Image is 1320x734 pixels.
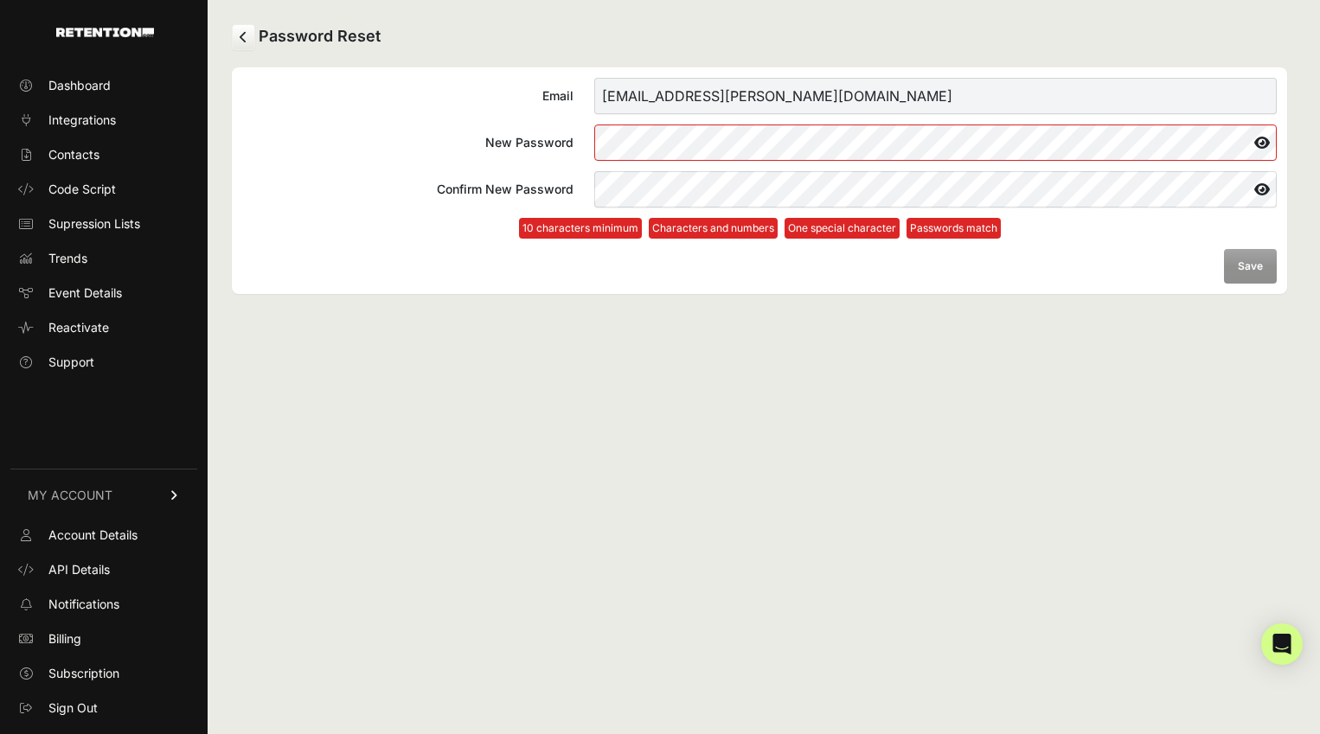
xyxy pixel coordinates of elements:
span: Event Details [48,284,122,302]
span: Dashboard [48,77,111,94]
span: Integrations [48,112,116,129]
h2: Password Reset [232,24,1287,50]
a: Contacts [10,141,197,169]
div: Confirm New Password [242,181,573,198]
a: Reactivate [10,314,197,341]
div: Open Intercom Messenger [1261,623,1303,665]
a: MY ACCOUNT [10,469,197,521]
span: Code Script [48,181,116,198]
a: Trends [10,245,197,272]
a: Code Script [10,176,197,203]
span: Support [48,354,94,371]
span: Account Details [48,527,138,544]
span: Contacts [48,146,99,163]
span: Supression Lists [48,215,140,233]
span: Subscription [48,665,119,682]
a: Subscription [10,660,197,687]
a: Billing [10,625,197,653]
span: Billing [48,630,81,648]
span: Sign Out [48,699,98,717]
div: Email [242,87,573,105]
a: Sign Out [10,694,197,722]
input: Confirm New Password [594,171,1277,207]
li: 10 characters minimum [519,218,642,239]
a: API Details [10,556,197,584]
a: Support [10,348,197,376]
a: Account Details [10,521,197,549]
a: Notifications [10,590,197,618]
a: Dashboard [10,72,197,99]
li: One special character [785,218,900,239]
img: Retention.com [56,28,154,37]
li: Passwords match [907,218,1001,239]
span: API Details [48,561,110,578]
input: Email [594,78,1277,114]
a: Integrations [10,106,197,134]
span: Reactivate [48,319,109,336]
input: New Password [594,124,1277,161]
li: Characters and numbers [649,218,778,239]
div: New Password [242,134,573,151]
a: Supression Lists [10,210,197,238]
a: Event Details [10,279,197,307]
span: MY ACCOUNT [28,487,112,504]
span: Notifications [48,596,119,613]
span: Trends [48,250,87,267]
